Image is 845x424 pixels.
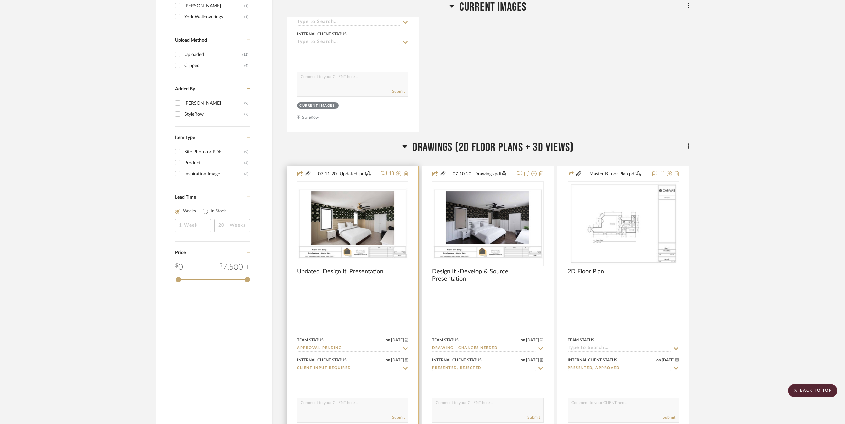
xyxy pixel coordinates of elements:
input: Type to Search… [297,19,400,26]
span: Added By [175,87,195,91]
span: on [656,358,661,362]
button: 07 10 20...Drawings.pdf [446,170,512,178]
div: 0 [568,182,679,266]
span: [DATE] [525,358,540,362]
span: Updated 'Design It' Presentation [297,268,383,275]
div: Clipped [184,60,244,71]
div: Team Status [297,337,324,343]
div: 0 [175,261,183,273]
span: Drawings (2D Floor Plans + 3D Views) [412,140,574,155]
span: on [386,358,390,362]
div: Team Status [568,337,594,343]
div: (9) [244,147,248,157]
div: Uploaded [184,49,242,60]
div: York Wallcoverings [184,12,244,22]
div: Site Photo or PDF [184,147,244,157]
div: (4) [244,60,248,71]
div: (3) [244,169,248,179]
div: 7,500 + [219,261,250,273]
img: Updated 'Design It' Presentation [298,188,408,259]
div: Team Status [432,337,459,343]
input: Type to Search… [568,365,671,372]
div: Internal Client Status [297,31,347,37]
div: (7) [244,109,248,120]
span: Design It -Develop & Source Presentation [432,268,543,283]
input: Type to Search… [432,365,535,372]
label: Weeks [183,208,196,215]
button: Submit [527,414,540,420]
div: Current Images [299,103,335,108]
span: [DATE] [390,338,405,342]
span: on [386,338,390,342]
div: (1) [244,1,248,11]
span: 2D Floor Plan [568,268,604,275]
input: 20+ Weeks [214,219,250,232]
button: Master B...oor Plan.pdf [582,170,648,178]
input: Type to Search… [297,345,400,352]
div: (4) [244,158,248,168]
div: (1) [244,12,248,22]
span: on [521,358,525,362]
input: Type to Search… [432,345,535,352]
button: Submit [392,88,405,94]
span: [DATE] [525,338,540,342]
span: on [521,338,525,342]
button: Submit [392,414,405,420]
img: 2D Floor Plan [568,182,678,265]
div: Product [184,158,244,168]
div: (9) [244,98,248,109]
div: Internal Client Status [297,357,347,363]
scroll-to-top-button: BACK TO TOP [788,384,837,397]
span: Lead Time [175,195,196,200]
button: 07 11 20...Updated..pdf [311,170,377,178]
div: 0 [297,182,408,266]
label: In Stock [211,208,226,215]
input: Type to Search… [297,365,400,372]
button: Submit [663,414,675,420]
div: Internal Client Status [568,357,617,363]
span: [DATE] [390,358,405,362]
div: Internal Client Status [432,357,482,363]
span: [DATE] [661,358,675,362]
div: (12) [242,49,248,60]
span: Item Type [175,135,195,140]
span: Price [175,250,186,255]
input: 1 Week [175,219,211,232]
div: StyleRow [184,109,244,120]
img: Design It -Develop & Source Presentation [433,188,543,259]
div: Inspiration Image [184,169,244,179]
span: Upload Method [175,38,207,43]
div: [PERSON_NAME] [184,98,244,109]
input: Type to Search… [297,39,400,46]
input: Type to Search… [568,345,671,352]
div: [PERSON_NAME] [184,1,244,11]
